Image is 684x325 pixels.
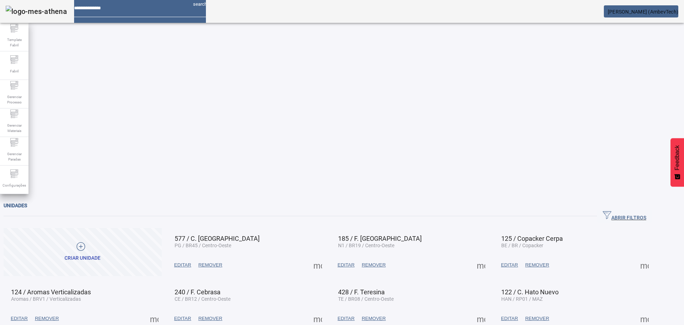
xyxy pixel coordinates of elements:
[4,35,25,50] span: Template Fabril
[603,211,646,222] span: ABRIR FILTROS
[4,149,25,164] span: Gerenciar Paradas
[171,259,195,271] button: EDITAR
[501,261,518,269] span: EDITAR
[525,315,549,322] span: REMOVER
[334,259,358,271] button: EDITAR
[4,121,25,136] span: Gerenciar Materiais
[334,312,358,325] button: EDITAR
[597,210,652,223] button: ABRIR FILTROS
[522,259,553,271] button: REMOVER
[11,296,81,302] span: Aromas / BRV1 / Verticalizadas
[4,203,27,208] span: Unidades
[7,312,31,325] button: EDITAR
[0,181,28,190] span: Configurações
[338,261,355,269] span: EDITAR
[525,261,549,269] span: REMOVER
[311,259,324,271] button: Mais
[501,243,543,248] span: BE / BR / Copacker
[198,315,222,322] span: REMOVER
[475,259,487,271] button: Mais
[174,261,191,269] span: EDITAR
[175,243,231,248] span: PG / BR45 / Centro-Oeste
[638,312,651,325] button: Mais
[497,259,522,271] button: EDITAR
[338,235,422,242] span: 185 / F. [GEOGRAPHIC_DATA]
[195,312,226,325] button: REMOVER
[11,315,28,322] span: EDITAR
[198,261,222,269] span: REMOVER
[175,288,221,296] span: 240 / F. Cebrasa
[4,92,25,107] span: Gerenciar Processo
[175,296,230,302] span: CE / BR12 / Centro-Oeste
[174,315,191,322] span: EDITAR
[358,259,389,271] button: REMOVER
[362,261,385,269] span: REMOVER
[501,296,543,302] span: HAN / RP01 / MAZ
[501,235,563,242] span: 125 / Copacker Cerpa
[358,312,389,325] button: REMOVER
[171,312,195,325] button: EDITAR
[175,235,260,242] span: 577 / C. [GEOGRAPHIC_DATA]
[338,315,355,322] span: EDITAR
[195,259,226,271] button: REMOVER
[670,138,684,187] button: Feedback - Mostrar pesquisa
[338,243,394,248] span: N1 / BR19 / Centro-Oeste
[475,312,487,325] button: Mais
[8,66,21,76] span: Fabril
[497,312,522,325] button: EDITAR
[64,255,100,262] div: Criar unidade
[4,228,162,276] button: Criar unidade
[311,312,324,325] button: Mais
[11,288,91,296] span: 124 / Aromas Verticalizadas
[31,312,62,325] button: REMOVER
[674,145,680,170] span: Feedback
[522,312,553,325] button: REMOVER
[501,288,559,296] span: 122 / C. Hato Nuevo
[501,315,518,322] span: EDITAR
[148,312,161,325] button: Mais
[6,6,67,17] img: logo-mes-athena
[362,315,385,322] span: REMOVER
[338,288,385,296] span: 428 / F. Teresina
[338,296,394,302] span: TE / BR08 / Centro-Oeste
[608,9,678,15] span: [PERSON_NAME] (AmbevTech)
[35,315,59,322] span: REMOVER
[638,259,651,271] button: Mais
